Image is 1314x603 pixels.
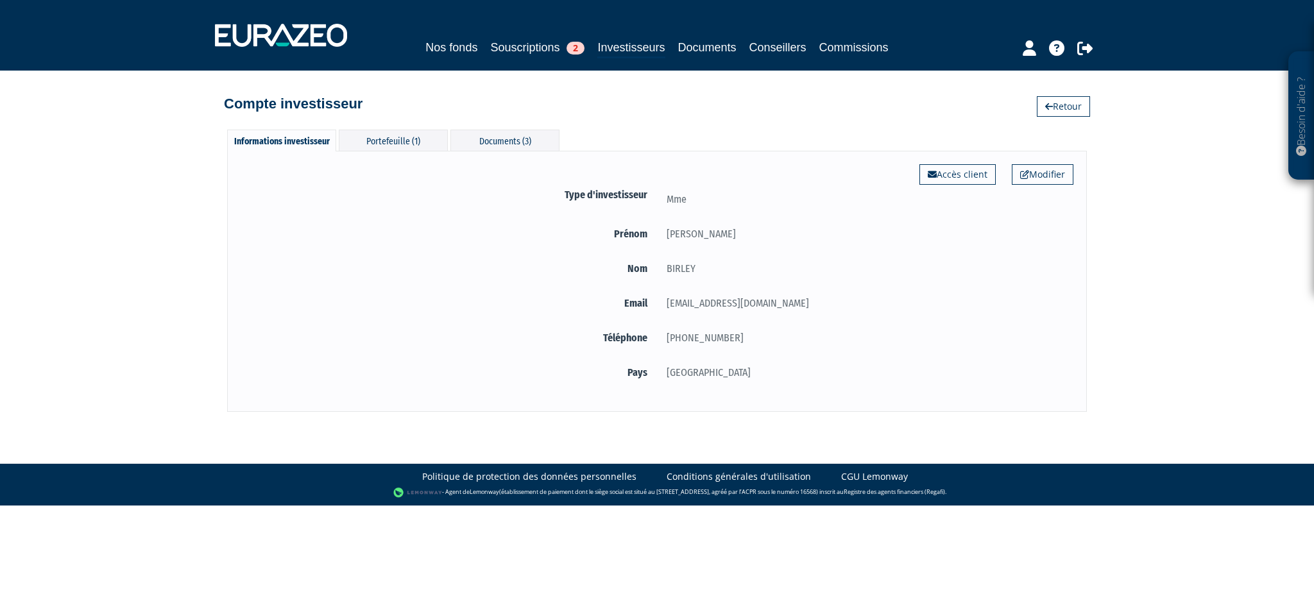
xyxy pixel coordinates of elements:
a: Conseillers [749,38,806,56]
a: Commissions [819,38,889,56]
img: 1732889491-logotype_eurazeo_blanc_rvb.png [215,24,347,47]
label: Nom [241,260,657,276]
p: Besoin d'aide ? [1294,58,1309,174]
a: Modifier [1012,164,1073,185]
a: Politique de protection des données personnelles [422,470,636,483]
div: Mme [657,191,1073,207]
div: - Agent de (établissement de paiement dont le siège social est situé au [STREET_ADDRESS], agréé p... [13,486,1301,499]
a: CGU Lemonway [841,470,908,483]
a: Conditions générales d'utilisation [667,470,811,483]
div: Documents (3) [450,130,559,151]
a: Investisseurs [597,38,665,58]
div: Portefeuille (1) [339,130,448,151]
div: [GEOGRAPHIC_DATA] [657,364,1073,380]
label: Prénom [241,226,657,242]
label: Téléphone [241,330,657,346]
img: logo-lemonway.png [393,486,443,499]
a: Accès client [919,164,996,185]
div: [EMAIL_ADDRESS][DOMAIN_NAME] [657,295,1073,311]
a: Souscriptions2 [490,38,584,56]
a: Lemonway [470,488,499,497]
label: Pays [241,364,657,380]
span: 2 [567,42,584,55]
a: Registre des agents financiers (Regafi) [844,488,945,497]
a: Nos fonds [425,38,477,56]
label: Type d'investisseur [241,187,657,203]
div: [PHONE_NUMBER] [657,330,1073,346]
label: Email [241,295,657,311]
a: Retour [1037,96,1090,117]
div: [PERSON_NAME] [657,226,1073,242]
div: Informations investisseur [227,130,336,151]
div: BIRLEY [657,260,1073,276]
h4: Compte investisseur [224,96,363,112]
a: Documents [678,38,737,56]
